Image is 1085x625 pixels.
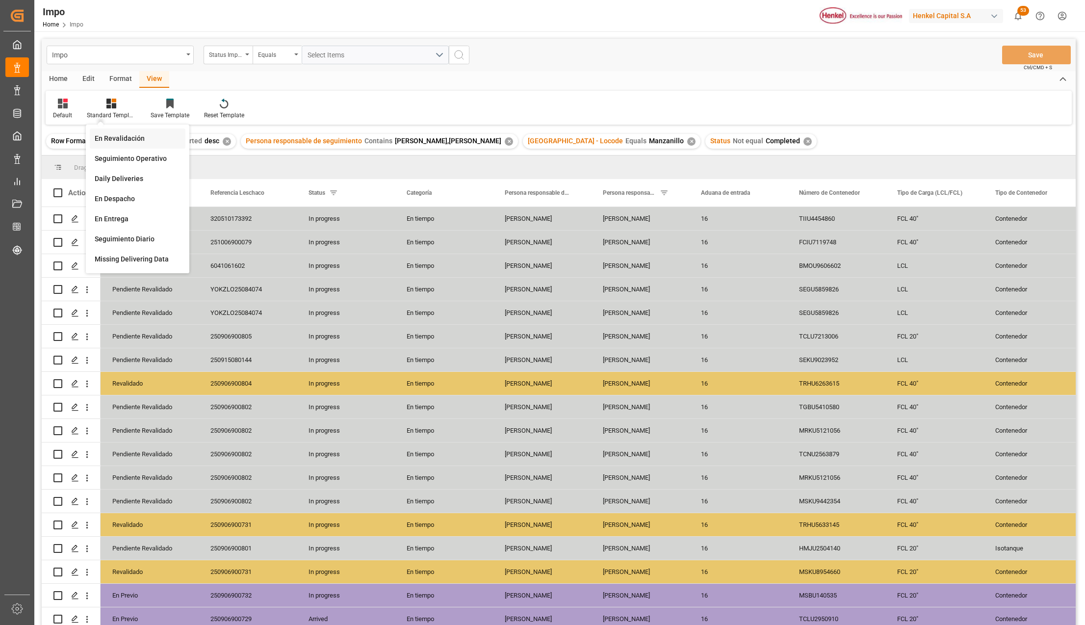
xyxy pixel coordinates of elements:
[689,278,787,301] div: 16
[687,137,696,146] div: ✕
[983,207,1082,230] div: Contenedor
[493,443,591,466] div: [PERSON_NAME]
[309,189,325,196] span: Status
[199,395,297,418] div: 250906900802
[297,419,395,442] div: In progress
[505,137,513,146] div: ✕
[505,189,570,196] span: Persona responsable de la importacion
[493,513,591,536] div: [PERSON_NAME]
[983,513,1082,536] div: Contenedor
[395,395,493,418] div: En tiempo
[42,466,101,490] div: Press SPACE to select this row.
[395,419,493,442] div: En tiempo
[112,514,187,536] div: Revalidado
[689,560,787,583] div: 16
[787,513,885,536] div: TRHU5633145
[649,137,684,145] span: Manzanillo
[885,419,983,442] div: FCL 40"
[591,560,689,583] div: [PERSON_NAME]
[53,111,72,120] div: Default
[395,537,493,560] div: En tiempo
[42,231,101,254] div: Press SPACE to select this row.
[493,490,591,513] div: [PERSON_NAME]
[297,443,395,466] div: In progress
[493,537,591,560] div: [PERSON_NAME]
[787,325,885,348] div: TCLU7213006
[493,395,591,418] div: [PERSON_NAME]
[95,234,181,244] div: Seguimiento Diario
[591,443,689,466] div: [PERSON_NAME]
[297,231,395,254] div: In progress
[493,348,591,371] div: [PERSON_NAME]
[42,278,101,301] div: Press SPACE to select this row.
[625,137,646,145] span: Equals
[112,396,187,418] div: Pendiente Revalidado
[297,348,395,371] div: In progress
[297,207,395,230] div: In progress
[995,189,1047,196] span: Tipo de Contenedor
[199,584,297,607] div: 250906900732
[47,46,194,64] button: open menu
[983,301,1082,324] div: Contenedor
[591,466,689,489] div: [PERSON_NAME]
[395,443,493,466] div: En tiempo
[112,443,187,466] div: Pendiente Revalidado
[95,254,181,264] div: Missing Delivering Data
[493,372,591,395] div: [PERSON_NAME]
[199,325,297,348] div: 250906900805
[395,466,493,489] div: En tiempo
[591,395,689,418] div: [PERSON_NAME]
[493,231,591,254] div: [PERSON_NAME]
[1029,5,1051,27] button: Help Center
[297,584,395,607] div: In progress
[591,348,689,371] div: [PERSON_NAME]
[591,419,689,442] div: [PERSON_NAME]
[395,560,493,583] div: En tiempo
[95,133,181,144] div: En Revalidación
[87,111,136,120] div: Standard Templates
[591,584,689,607] div: [PERSON_NAME]
[112,372,187,395] div: Revalidado
[395,372,493,395] div: En tiempo
[909,6,1007,25] button: Henkel Capital S.A
[885,537,983,560] div: FCL 20"
[983,466,1082,489] div: Contenedor
[493,325,591,348] div: [PERSON_NAME]
[766,137,800,145] span: Completed
[983,537,1082,560] div: Isotanque
[395,584,493,607] div: En tiempo
[885,395,983,418] div: FCL 40"
[689,466,787,489] div: 16
[820,7,902,25] img: Henkel%20logo.jpg_1689854090.jpg
[787,207,885,230] div: TIIU4454860
[689,395,787,418] div: 16
[983,372,1082,395] div: Contenedor
[52,48,183,60] div: Impo
[246,137,362,145] span: Persona responsable de seguimiento
[591,325,689,348] div: [PERSON_NAME]
[112,278,187,301] div: Pendiente Revalidado
[885,443,983,466] div: FCL 40"
[199,254,297,277] div: 6041061602
[112,419,187,442] div: Pendiente Revalidado
[787,584,885,607] div: MSBU140535
[42,71,75,88] div: Home
[983,419,1082,442] div: Contenedor
[983,348,1082,371] div: Contenedor
[42,372,101,395] div: Press SPACE to select this row.
[689,325,787,348] div: 16
[42,490,101,513] div: Press SPACE to select this row.
[983,443,1082,466] div: Contenedor
[182,137,202,145] span: sorted
[689,207,787,230] div: 16
[95,154,181,164] div: Seguimiento Operativo
[983,325,1082,348] div: Contenedor
[42,254,101,278] div: Press SPACE to select this row.
[885,584,983,607] div: FCL 20"
[199,301,297,324] div: YOKZLO25084074
[112,561,187,583] div: Revalidado
[787,231,885,254] div: FCIU7119748
[689,443,787,466] div: 16
[199,466,297,489] div: 250906900802
[151,111,189,120] div: Save Template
